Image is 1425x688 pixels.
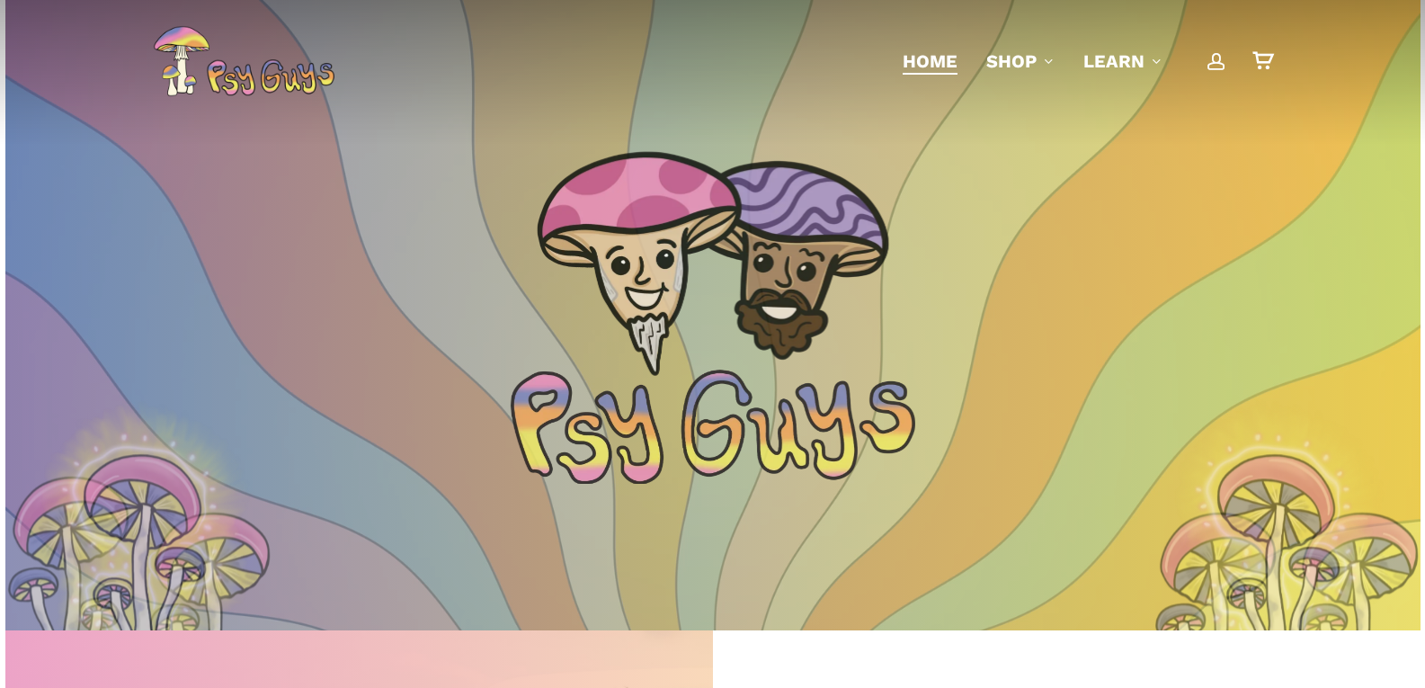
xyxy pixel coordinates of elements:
[1083,49,1162,74] a: Learn
[903,50,957,72] span: Home
[986,49,1055,74] a: Shop
[986,50,1037,72] span: Shop
[1083,50,1144,72] span: Learn
[903,49,957,74] a: Home
[511,371,915,485] img: Psychedelic PsyGuys Text Logo
[153,25,334,97] img: PsyGuys
[533,128,893,398] img: PsyGuys Heads Logo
